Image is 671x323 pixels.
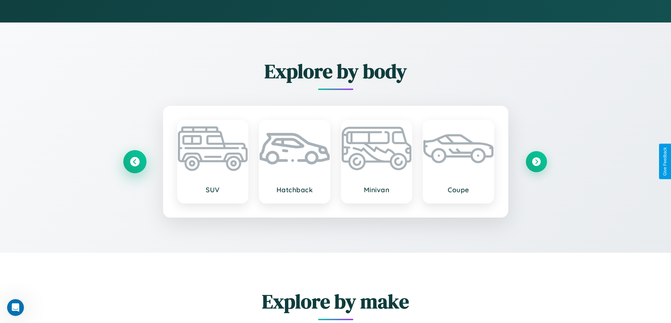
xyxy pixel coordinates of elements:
[430,186,486,194] h3: Coupe
[349,186,405,194] h3: Minivan
[267,186,323,194] h3: Hatchback
[124,58,547,85] h2: Explore by body
[663,147,667,176] div: Give Feedback
[7,299,24,316] iframe: Intercom live chat
[124,288,547,315] h2: Explore by make
[185,186,241,194] h3: SUV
